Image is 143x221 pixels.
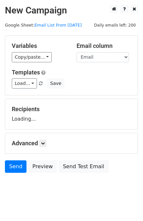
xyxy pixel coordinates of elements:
div: Loading... [12,106,131,123]
a: Load... [12,78,37,89]
h2: New Campaign [5,5,138,16]
a: Daily emails left: 200 [92,23,138,28]
button: Save [47,78,64,89]
a: Templates [12,69,40,76]
a: Email List From [DATE] [34,23,82,28]
a: Copy/paste... [12,52,52,62]
h5: Variables [12,42,67,50]
a: Send [5,160,27,173]
a: Preview [28,160,57,173]
h5: Advanced [12,140,131,147]
h5: Email column [77,42,132,50]
span: Daily emails left: 200 [92,22,138,29]
h5: Recipients [12,106,131,113]
a: Send Test Email [59,160,108,173]
small: Google Sheet: [5,23,82,28]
